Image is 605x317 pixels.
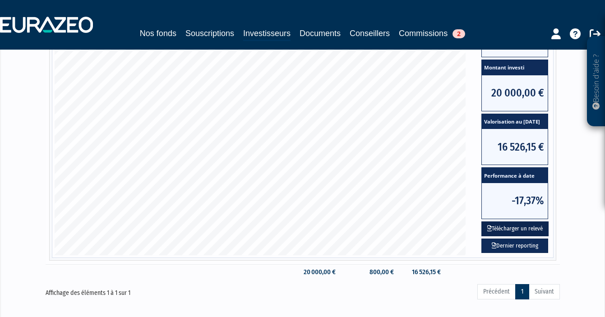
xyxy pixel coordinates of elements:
span: 16 526,15 € [482,129,548,165]
td: 800,00 € [340,264,398,280]
a: Documents [300,27,341,40]
span: Montant investi [482,60,548,75]
a: Conseillers [350,27,390,40]
a: Nos fonds [140,27,176,40]
a: 1 [515,284,529,299]
a: Commissions2 [399,27,465,40]
td: 16 526,15 € [398,264,445,280]
td: 20 000,00 € [289,264,340,280]
span: 2 [453,29,465,38]
a: Souscriptions [185,27,234,40]
span: -17,37% [482,183,548,219]
div: Affichage des éléments 1 à 1 sur 1 [46,283,252,298]
span: Valorisation au [DATE] [482,114,548,129]
button: Télécharger un relevé [481,221,549,236]
p: Besoin d'aide ? [591,41,601,122]
span: 20 000,00 € [482,75,548,111]
a: Investisseurs [243,27,291,41]
a: Dernier reporting [481,239,548,253]
span: Performance à date [482,168,548,183]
